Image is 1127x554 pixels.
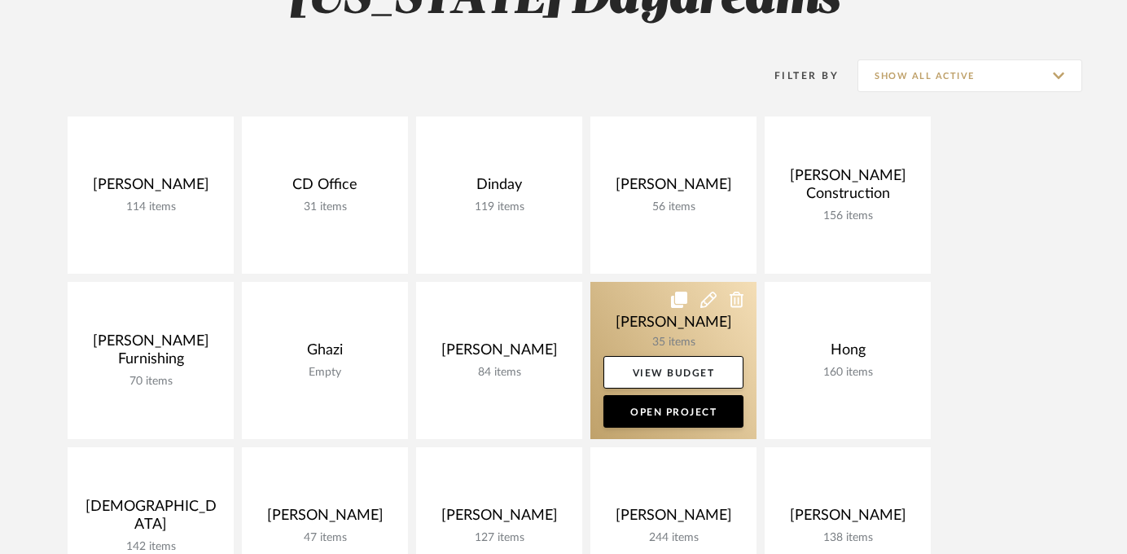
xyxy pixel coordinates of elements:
[81,332,221,375] div: [PERSON_NAME] Furnishing
[603,507,743,531] div: [PERSON_NAME]
[778,341,918,366] div: Hong
[81,375,221,389] div: 70 items
[81,176,221,200] div: [PERSON_NAME]
[778,366,918,380] div: 160 items
[429,176,569,200] div: Dinday
[255,507,395,531] div: [PERSON_NAME]
[603,356,743,389] a: View Budget
[81,498,221,540] div: [DEMOGRAPHIC_DATA]
[603,176,743,200] div: [PERSON_NAME]
[255,341,395,366] div: Ghazi
[429,507,569,531] div: [PERSON_NAME]
[255,200,395,214] div: 31 items
[255,531,395,545] div: 47 items
[429,366,569,380] div: 84 items
[255,176,395,200] div: CD Office
[429,200,569,214] div: 119 items
[778,507,918,531] div: [PERSON_NAME]
[429,531,569,545] div: 127 items
[753,68,839,84] div: Filter By
[603,395,743,428] a: Open Project
[429,341,569,366] div: [PERSON_NAME]
[255,366,395,380] div: Empty
[81,200,221,214] div: 114 items
[778,167,918,209] div: [PERSON_NAME] Construction
[778,209,918,223] div: 156 items
[603,200,743,214] div: 56 items
[81,540,221,554] div: 142 items
[603,531,743,545] div: 244 items
[778,531,918,545] div: 138 items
